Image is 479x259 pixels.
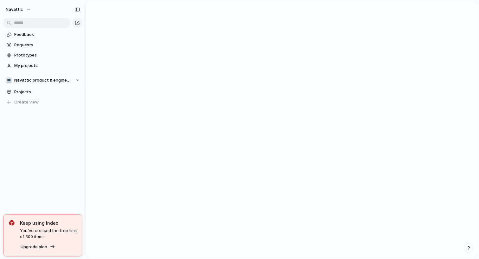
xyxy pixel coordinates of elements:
span: Requests [14,42,80,48]
a: My projects [3,61,82,70]
button: Create view [3,97,82,107]
span: Projects [14,89,80,95]
button: navattic [3,4,34,15]
a: Projects [3,87,82,97]
span: Keep using Index [20,220,77,226]
div: 💻 [6,77,12,83]
a: Feedback [3,30,82,39]
button: 💻Navattic product & engineering [3,76,82,85]
span: navattic [6,6,23,13]
span: You've crossed the free limit of 300 items [20,228,77,240]
a: Requests [3,40,82,50]
span: Feedback [14,31,80,38]
span: Prototypes [14,52,80,58]
span: Navattic product & engineering [14,77,72,83]
button: Upgrade plan [19,242,57,251]
a: Prototypes [3,50,82,60]
span: Create view [14,99,39,105]
span: Upgrade plan [21,244,47,250]
span: My projects [14,63,80,69]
